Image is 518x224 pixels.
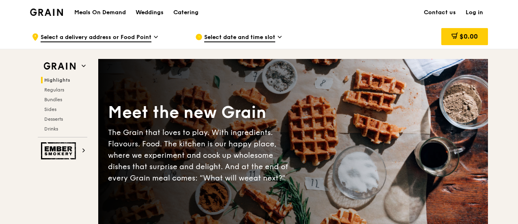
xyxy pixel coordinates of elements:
[108,127,293,184] div: The Grain that loves to play. With ingredients. Flavours. Food. The kitchen is our happy place, w...
[461,0,488,25] a: Log in
[74,9,126,17] h1: Meals On Demand
[44,116,63,122] span: Desserts
[419,0,461,25] a: Contact us
[41,33,151,42] span: Select a delivery address or Food Point
[41,142,78,159] img: Ember Smokery web logo
[44,77,70,83] span: Highlights
[460,33,478,40] span: $0.00
[44,97,62,102] span: Bundles
[136,0,164,25] div: Weddings
[44,87,64,93] span: Regulars
[131,0,168,25] a: Weddings
[108,102,293,124] div: Meet the new Grain
[30,9,63,16] img: Grain
[249,174,285,183] span: eat next?”
[168,0,203,25] a: Catering
[41,59,78,74] img: Grain web logo
[204,33,275,42] span: Select date and time slot
[44,126,58,132] span: Drinks
[173,0,199,25] div: Catering
[44,107,56,112] span: Sides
